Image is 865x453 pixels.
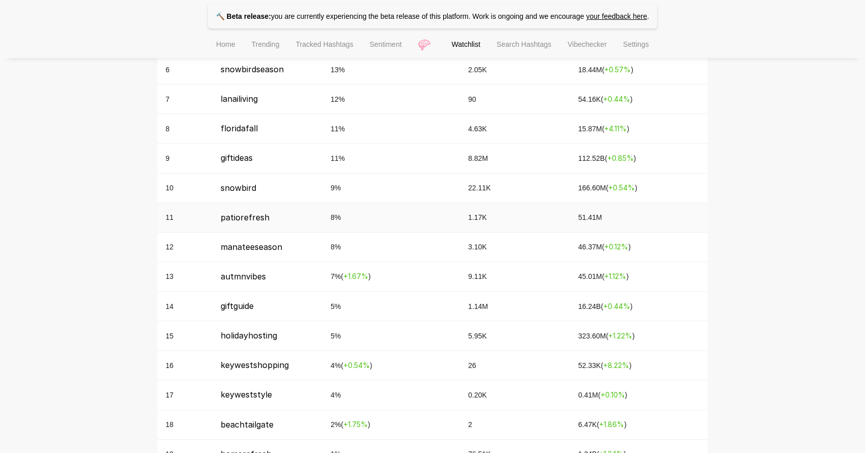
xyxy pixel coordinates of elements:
span: 18.44M ( ) [578,66,633,74]
td: 13 [157,262,212,292]
td: 9 [157,144,212,173]
span: 26 [468,361,476,370]
span: + 1.86 % [599,420,624,429]
span: beachtailgate [221,419,274,430]
span: 11 % [331,154,345,162]
span: + 0.44 % [603,302,630,310]
span: 12 % [331,95,345,103]
td: 7 [157,84,212,114]
span: + 0.57 % [604,65,631,74]
span: + 0.12 % [604,242,628,251]
span: 0.20K [468,391,487,399]
span: 7 % ( ) [331,272,371,280]
span: + 1.75 % [343,420,368,429]
span: Sentiment [370,40,402,48]
span: 8 % [331,213,341,221]
span: 16.24B ( ) [578,302,633,310]
span: + 8.22 % [603,361,629,370]
td: 11 [157,203,212,233]
span: 4 % ( ) [331,361,372,370]
span: 15.87M ( ) [578,125,629,133]
span: + 1.22 % [608,331,632,340]
span: + 0.85 % [607,154,634,162]
span: 1.14M [468,302,488,310]
span: 54.16K ( ) [578,95,633,103]
span: 8 % [331,243,341,251]
span: 2 [468,420,472,429]
span: 90 [468,95,476,103]
span: holidayhosting [221,330,277,341]
span: snowbird [221,183,256,193]
td: 8 [157,114,212,144]
td: 15 [157,321,212,351]
span: + 0.54 % [608,183,635,192]
td: 6 [157,55,212,84]
span: giftideas [221,153,253,163]
span: giftguide [221,301,254,311]
span: 323.60M ( ) [578,332,635,340]
span: Trending [252,40,280,48]
td: 18 [157,410,212,440]
span: + 4.11 % [604,124,627,133]
span: Home [216,40,235,48]
span: Watchlist [452,40,480,48]
span: + 0.10 % [601,390,625,399]
span: 46.37M ( ) [578,243,631,251]
span: Tracked Hashtags [295,40,353,48]
span: 13 % [331,66,345,74]
a: your feedback here [586,12,647,20]
span: Vibechecker [567,40,607,48]
span: 5 % [331,332,341,340]
span: floridafall [221,123,258,133]
td: 10 [157,174,212,203]
span: 1.17K [468,213,487,221]
span: 9.11K [468,272,487,280]
span: 4 % [331,391,341,399]
span: 11 % [331,125,345,133]
span: 22.11K [468,184,491,192]
span: autmnvibes [221,271,266,281]
span: 3.10K [468,243,487,251]
span: 5.95K [468,332,487,340]
span: 166.60M ( ) [578,184,637,192]
span: patiorefresh [221,212,269,222]
span: 52.33K ( ) [578,361,632,370]
span: 5 % [331,302,341,310]
span: + 0.54 % [343,361,370,370]
span: + 1.12 % [604,272,626,280]
span: + 0.44 % [603,95,630,103]
span: 6.47K ( ) [578,420,627,429]
td: 16 [157,351,212,380]
span: Settings [623,40,649,48]
td: 17 [157,380,212,410]
span: Search Hashtags [497,40,551,48]
td: 12 [157,233,212,262]
span: lanailiving [221,94,258,104]
span: 112.52B ( ) [578,154,636,162]
span: 0.41M ( ) [578,391,627,399]
span: 2 % ( ) [331,420,370,429]
span: snowbirdseason [221,64,284,74]
span: keyweststyle [221,389,272,400]
span: 8.82M [468,154,488,162]
span: + 1.67 % [343,272,368,280]
td: 14 [157,292,212,321]
span: 9 % [331,184,341,192]
strong: 🔨 Beta release: [216,12,271,20]
span: 4.63K [468,125,487,133]
span: 45.01M ( ) [578,272,629,280]
span: manateeseason [221,242,282,252]
span: 51.41M [578,213,602,221]
span: 2.05K [468,66,487,74]
span: keywestshopping [221,360,289,370]
p: you are currently experiencing the beta release of this platform. Work is ongoing and we encourage . [208,4,657,29]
